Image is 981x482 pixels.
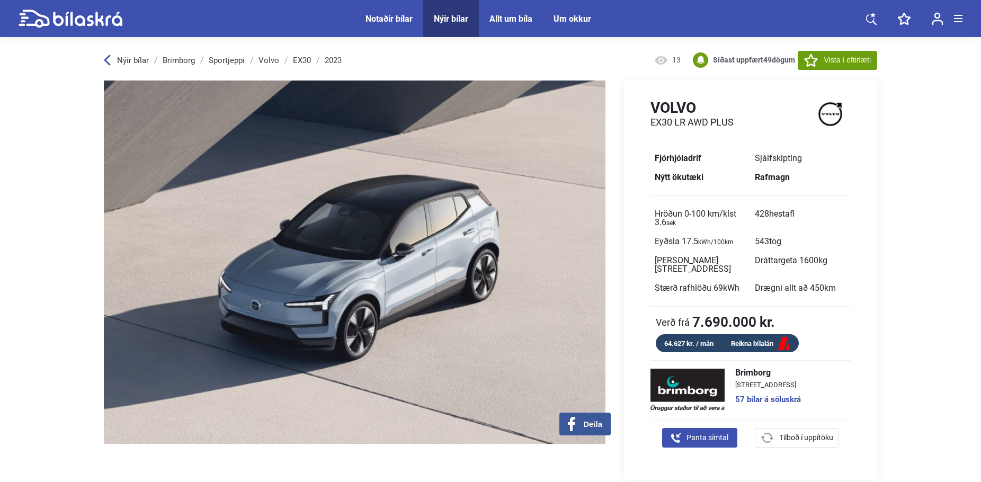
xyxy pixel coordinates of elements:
a: 2023 [325,56,342,65]
span: Deila [583,419,602,429]
a: Um okkur [554,14,591,24]
span: km [824,283,836,293]
span: [PERSON_NAME][STREET_ADDRESS] [655,255,731,274]
span: 13 [672,55,685,66]
span: hestafl [769,209,795,219]
span: [STREET_ADDRESS] [735,381,801,388]
a: Sportjeppi [209,56,245,65]
span: kWh [723,283,739,293]
span: Stærð rafhlöðu 69 [655,283,739,293]
b: Fjórhjóladrif [655,153,701,163]
span: Drægni allt að 450 [755,283,836,293]
b: 7.690.000 kr. [692,315,775,329]
span: Brimborg [735,369,801,377]
b: Rafmagn [755,172,790,182]
button: Deila [559,413,611,435]
span: Panta símtal [686,432,728,443]
span: Eyðsla 17.5 [655,236,734,246]
h1: Volvo [650,99,734,117]
span: Hröðun 0-100 km/klst 3.6 [655,209,736,227]
a: Notaðir bílar [365,14,413,24]
span: Verð frá [656,317,690,327]
b: Nýtt ökutæki [655,172,703,182]
span: tog [769,236,781,246]
img: user-login.svg [932,12,943,25]
span: Dráttargeta 1600 [755,255,827,265]
span: Nýir bílar [117,56,149,65]
a: Volvo [258,56,279,65]
span: 428 [755,209,795,219]
span: Tilboð í uppítöku [779,432,833,443]
span: Sjálfskipting [755,153,802,163]
a: 57 bílar á söluskrá [735,396,801,404]
a: Brimborg [163,56,195,65]
h2: EX30 LR AWD Plus [650,117,734,128]
span: kg [818,255,827,265]
b: Síðast uppfært dögum [713,56,795,64]
sub: sek [666,219,676,227]
a: Reikna bílalán [723,337,799,351]
a: Allt um bíla [489,14,532,24]
span: Vista í eftirlæti [824,55,871,66]
a: Nýir bílar [434,14,468,24]
sub: kWh/100km [698,238,734,246]
span: 543 [755,236,781,246]
button: Vista í eftirlæti [798,51,877,70]
a: EX30 [293,56,311,65]
div: 64.627 kr. / mán [656,337,723,350]
span: 49 [763,56,772,64]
